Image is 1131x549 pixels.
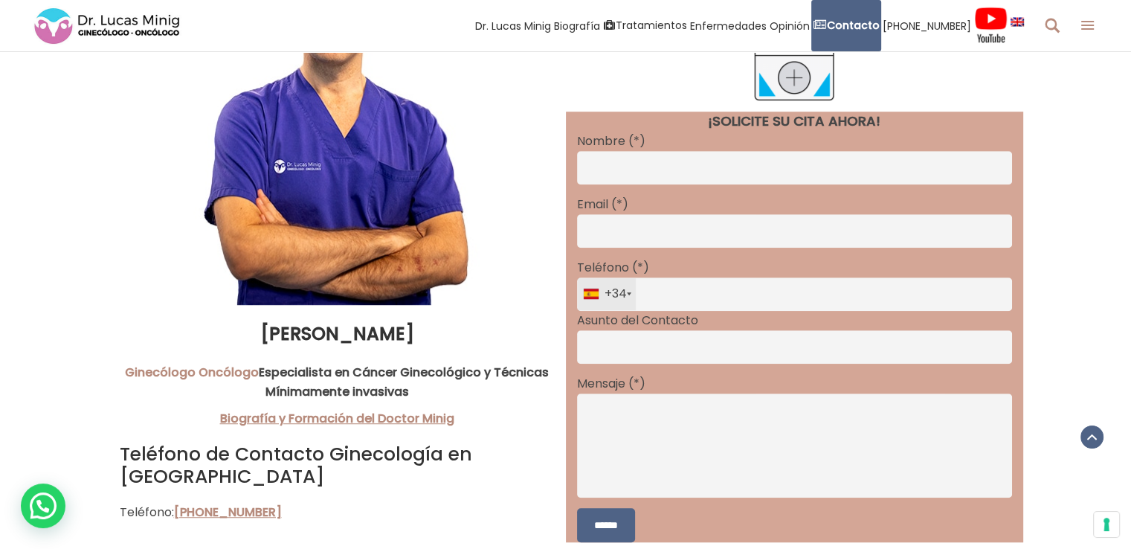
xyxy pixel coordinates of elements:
[577,374,1012,394] p: Mensaje (*)
[827,18,880,33] strong: Contacto
[120,503,555,522] p: Teléfono:
[974,7,1008,44] img: Videos Youtube Ginecología
[174,504,282,521] a: [PHONE_NUMBER]
[616,17,687,34] span: Tratamientos
[750,22,839,112] img: Contacto Ginecólogo Valencia
[554,17,600,34] span: Biografía
[125,364,259,381] a: Ginecólogo Oncólogo
[1094,512,1119,537] button: Sus preferencias de consentimiento para tecnologías de seguimiento
[220,410,454,427] a: Biografía y Formación del Doctor Minig
[475,17,551,34] span: Dr. Lucas Minig
[1011,17,1024,26] img: language english
[770,17,810,34] span: Opinión
[577,258,1012,277] p: Teléfono (*)
[260,321,414,346] strong: [PERSON_NAME]
[708,112,880,130] strong: ¡SOLICITE SU CITA AHORA!
[690,17,767,34] span: Enfermedades
[578,278,636,310] div: Spain (España): +34
[577,112,1012,542] form: Contact form
[577,132,1012,151] p: Nombre (*)
[120,443,555,488] h2: Teléfono de Contacto Ginecología en [GEOGRAPHIC_DATA]
[577,195,1012,214] p: Email (*)
[125,364,549,400] strong: Especialista en Cáncer Ginecológico y Técnicas Mínimamente invasivas
[584,278,636,310] div: +34
[577,311,1012,330] p: Asunto del Contacto
[883,17,971,34] span: [PHONE_NUMBER]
